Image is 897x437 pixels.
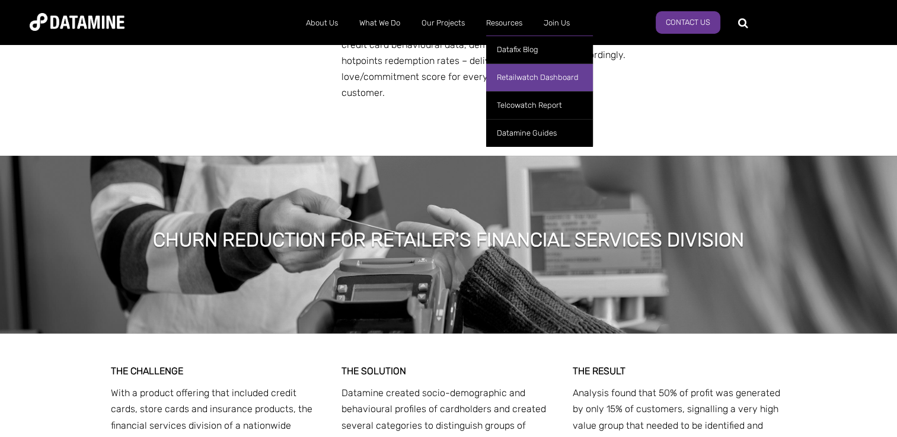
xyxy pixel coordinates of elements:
a: Contact Us [656,11,720,34]
a: Datamine Guides [486,119,593,147]
a: What We Do [349,8,411,38]
strong: THE CHALLENGE [111,365,183,377]
h1: CHURN REDUCTION FOR RETAILER'S FINANCIAL SERVICES DIVISION [153,227,744,253]
strong: THE RESULT [573,365,625,377]
a: Retailwatch Dashboard [486,63,593,91]
a: Our Projects [411,8,475,38]
a: Join Us [533,8,580,38]
a: Resources [475,8,533,38]
a: About Us [295,8,349,38]
a: Datafix Blog [486,36,593,63]
a: Telcowatch Report [486,91,593,119]
strong: THE SOLUTION [341,365,406,377]
img: Datamine [30,13,125,31]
